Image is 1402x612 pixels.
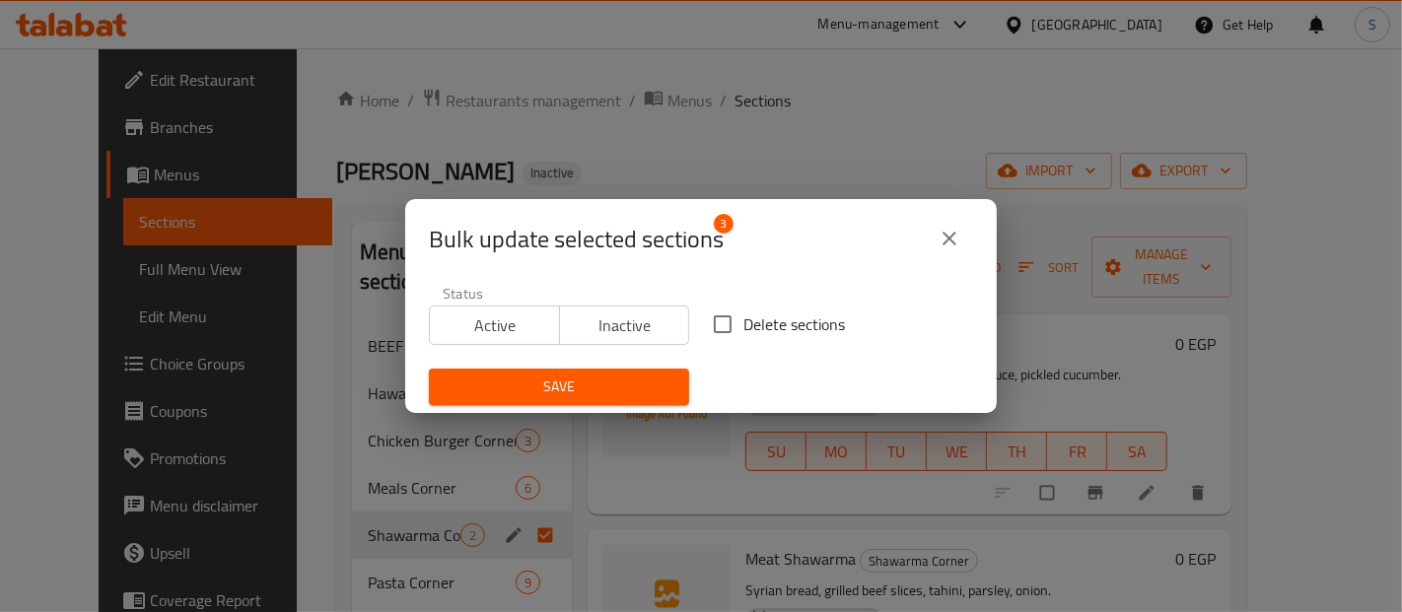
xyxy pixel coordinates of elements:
button: Inactive [559,306,690,345]
span: Delete sections [743,312,845,336]
button: Active [429,306,560,345]
span: Active [438,311,552,340]
button: Save [429,369,689,405]
button: close [926,215,973,262]
span: Inactive [568,311,682,340]
span: Save [445,374,673,399]
span: 3 [714,214,734,234]
span: Selected section count [429,224,724,255]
